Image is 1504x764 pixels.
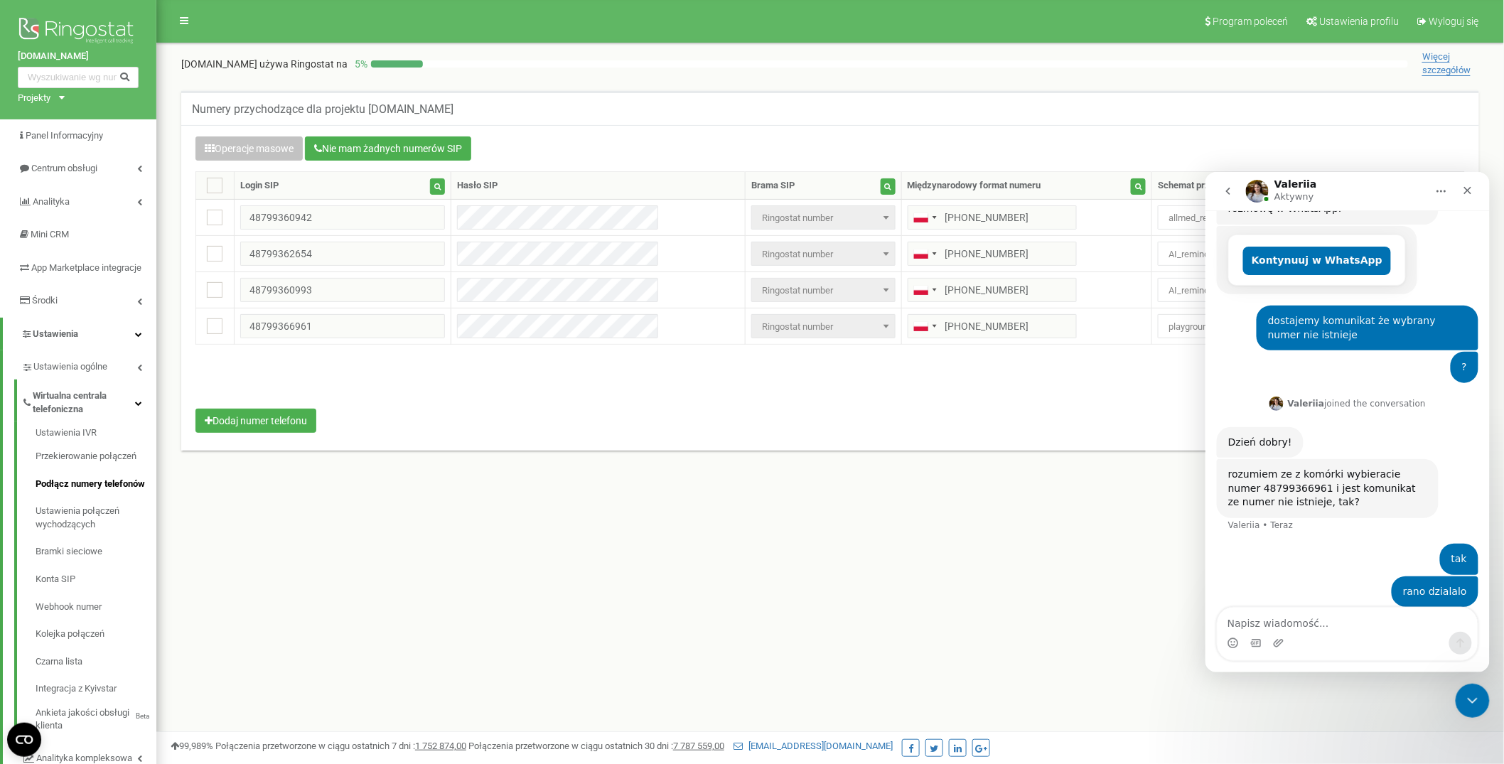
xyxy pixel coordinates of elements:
[734,741,893,751] a: [EMAIL_ADDRESS][DOMAIN_NAME]
[1158,314,1395,338] span: playground inbound
[751,314,896,338] span: Ringostat number
[305,136,471,161] button: Nie mam żadnych numerów SIP
[415,741,466,751] u: 1 752 874,00
[1422,51,1471,76] span: Więcej szczegółów
[36,426,156,443] a: Ustawienia IVR
[195,136,303,161] button: Operacje masowe
[181,57,348,71] p: [DOMAIN_NAME]
[908,205,1077,230] input: 512 345 678
[751,179,795,193] div: Brama SIP
[908,206,941,229] div: Telephone country code
[26,130,103,141] span: Panel Informacyjny
[1163,208,1390,228] span: allmed_rejestracja
[7,723,41,757] button: Open CMP widget
[36,538,156,566] a: Bramki sieciowe
[215,741,466,751] span: Połączenia przetworzone w ciągu ostatnich 7 dni :
[240,179,279,193] div: Login SIP
[36,648,156,676] a: Czarna lista
[21,350,156,380] a: Ustawienia ogólne
[36,470,156,498] a: Podłącz numery telefonów
[1158,179,1311,193] div: Schemat przekierowywania połączeń
[31,229,69,240] span: Mini CRM
[33,389,135,416] span: Wirtualna centrala telefoniczna
[1205,172,1490,672] iframe: Intercom live chat
[1163,244,1390,264] span: AI_reminder
[18,92,50,105] div: Projekty
[18,50,139,63] a: [DOMAIN_NAME]
[32,295,58,306] span: Środki
[36,497,156,538] a: Ustawienia połączeń wychodzących
[908,179,1041,193] div: Międzynarodowy format numeru
[756,244,891,264] span: Ringostat number
[33,328,78,339] span: Ustawienia
[1158,278,1395,302] span: AI_reminder
[756,281,891,301] span: Ringostat number
[36,593,156,621] a: Webhook numer
[908,278,1077,302] input: 512 345 678
[33,196,70,207] span: Analityka
[18,14,139,50] img: Ringostat logo
[1456,684,1490,718] iframe: Intercom live chat
[1158,205,1395,230] span: allmed_rejestracja
[756,317,891,337] span: Ringostat number
[1429,16,1479,27] span: Wyloguj się
[751,278,896,302] span: Ringostat number
[756,208,891,228] span: Ringostat number
[908,242,941,265] div: Telephone country code
[908,242,1077,266] input: 512 345 678
[348,57,371,71] p: 5 %
[3,318,156,351] a: Ustawienia
[908,315,941,338] div: Telephone country code
[192,103,453,116] h5: Numery przychodzące dla projektu [DOMAIN_NAME]
[18,67,139,88] input: Wyszukiwanie wg numeru
[259,58,348,70] span: używa Ringostat na
[36,566,156,593] a: Konta SIP
[751,205,896,230] span: Ringostat number
[1213,16,1289,27] span: Program poleceń
[1158,242,1395,266] span: AI_reminder
[195,409,316,433] button: Dodaj numer telefonu
[21,380,156,421] a: Wirtualna centrala telefoniczna
[36,443,156,470] a: Przekierowanie połączeń
[1163,317,1390,337] span: playground inbound
[36,703,156,733] a: Ankieta jakości obsługi klientaBeta
[451,172,746,200] th: Hasło SIP
[673,741,724,751] u: 7 787 559,00
[36,620,156,648] a: Kolejka połączeń
[31,262,141,273] span: App Marketplace integracje
[31,163,97,173] span: Centrum obsługi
